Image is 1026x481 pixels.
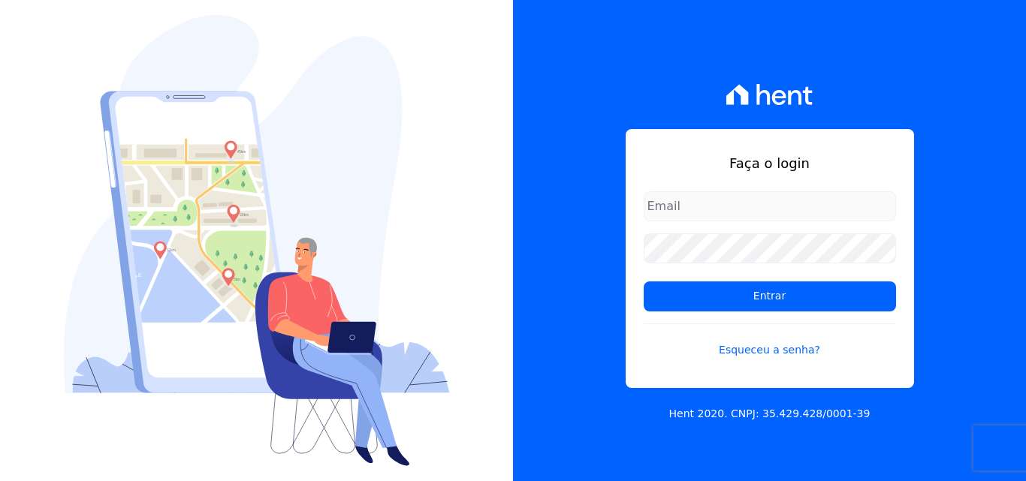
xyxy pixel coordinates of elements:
input: Entrar [644,281,896,311]
img: Login [64,15,450,466]
a: Esqueceu a senha? [644,323,896,358]
p: Hent 2020. CNPJ: 35.429.428/0001-39 [669,406,871,422]
input: Email [644,191,896,221]
h1: Faça o login [644,153,896,173]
